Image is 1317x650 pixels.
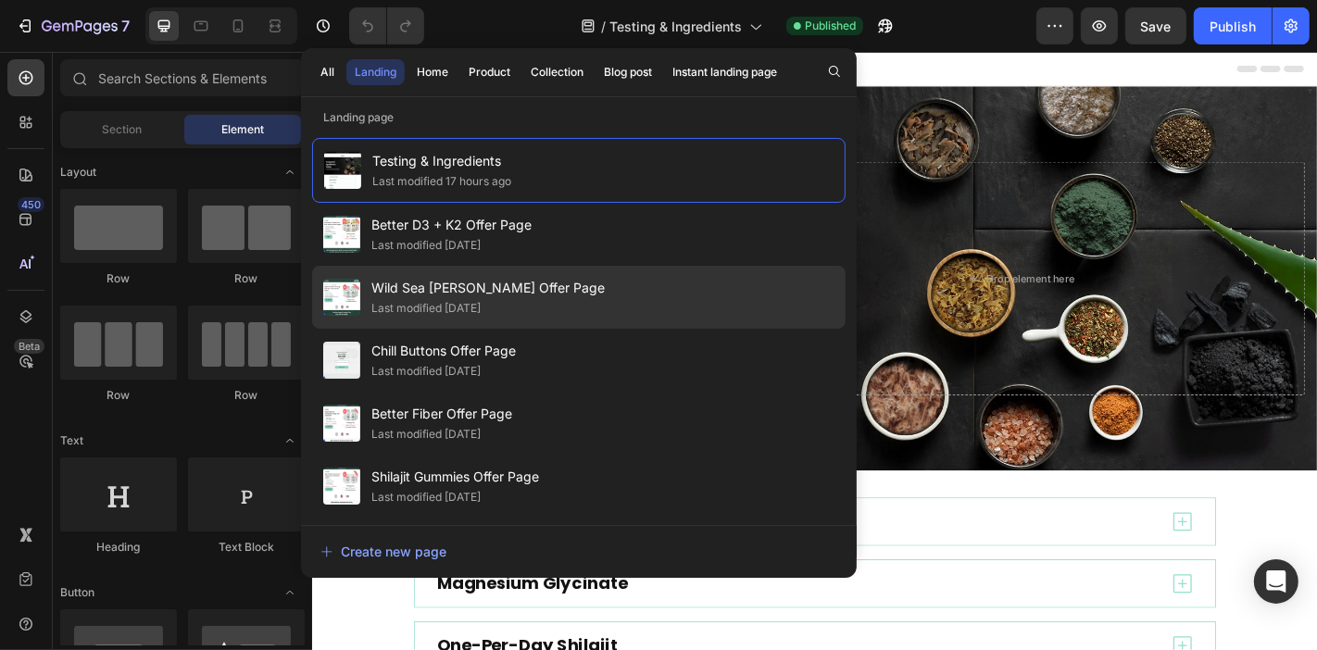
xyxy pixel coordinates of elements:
[221,121,264,138] span: Element
[1210,17,1256,36] div: Publish
[522,59,592,85] button: Collection
[312,59,343,85] button: All
[371,425,481,444] div: Last modified [DATE]
[121,15,130,37] p: 7
[60,584,94,601] span: Button
[14,339,44,354] div: Beta
[275,578,305,607] span: Toggle open
[371,488,481,506] div: Last modified [DATE]
[371,299,481,318] div: Last modified [DATE]
[188,270,305,287] div: Row
[320,533,838,570] button: Create new page
[371,214,532,236] span: Better D3 + K2 Offer Page
[16,311,460,356] p: At Organics Ocean, we carefully select every ingredient then test it to meet the highest standard...
[138,576,349,600] p: Magnesium Glycinate
[1194,7,1272,44] button: Publish
[531,64,583,81] div: Collection
[609,17,742,36] span: Testing & Ingredients
[275,426,305,456] span: Toggle open
[138,507,391,531] p: NSF And GMP Certification
[60,539,177,556] div: Heading
[346,59,405,85] button: Landing
[372,150,511,172] span: Testing & Ingredients
[596,59,660,85] button: Blog post
[1141,19,1172,34] span: Save
[371,362,481,381] div: Last modified [DATE]
[320,542,446,561] div: Create new page
[672,64,777,81] div: Instant landing page
[664,59,785,85] button: Instant landing page
[408,59,457,85] button: Home
[349,7,424,44] div: Undo/Redo
[301,108,857,127] p: Landing page
[60,59,305,96] input: Search Sections & Elements
[14,121,462,302] h2: Transparent Ingredients & Testing
[604,64,652,81] div: Blog post
[469,64,510,81] div: Product
[1125,7,1186,44] button: Save
[1254,559,1298,604] div: Open Intercom Messenger
[355,64,396,81] div: Landing
[805,18,856,34] span: Published
[188,539,305,556] div: Text Block
[320,64,334,81] div: All
[60,432,83,449] span: Text
[417,64,448,81] div: Home
[460,59,519,85] button: Product
[371,403,512,425] span: Better Fiber Offer Page
[60,270,177,287] div: Row
[60,164,96,181] span: Layout
[60,387,177,404] div: Row
[371,236,481,255] div: Last modified [DATE]
[601,17,606,36] span: /
[18,197,44,212] div: 450
[103,121,143,138] span: Section
[188,387,305,404] div: Row
[371,466,539,488] span: Shilajit Gummies Offer Page
[372,172,511,191] div: Last modified 17 hours ago
[746,244,844,258] div: Drop element here
[371,340,516,362] span: Chill Buttons Offer Page
[275,157,305,187] span: Toggle open
[371,277,605,299] span: Wild Sea [PERSON_NAME] Offer Page
[7,7,138,44] button: 7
